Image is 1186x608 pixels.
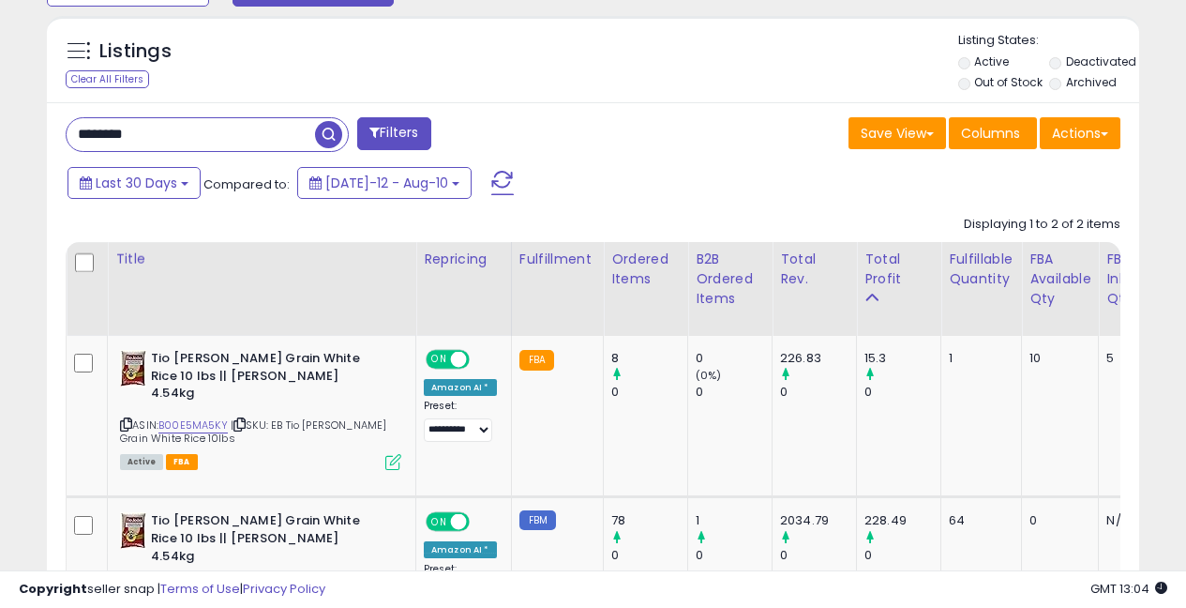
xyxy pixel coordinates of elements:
[848,117,946,149] button: Save View
[949,250,1013,289] div: Fulfillable Quantity
[696,512,772,529] div: 1
[864,512,940,529] div: 228.49
[120,454,163,470] span: All listings currently available for purchase on Amazon
[66,70,149,88] div: Clear All Filters
[519,510,556,530] small: FBM
[120,350,401,468] div: ASIN:
[974,53,1009,69] label: Active
[160,580,240,598] a: Terms of Use
[519,250,595,269] div: Fulfillment
[949,117,1037,149] button: Columns
[424,541,497,558] div: Amazon AI *
[961,124,1020,143] span: Columns
[99,38,172,65] h5: Listings
[68,167,201,199] button: Last 30 Days
[1106,512,1156,529] div: N/A
[780,384,856,401] div: 0
[611,350,687,367] div: 8
[949,350,1007,367] div: 1
[780,547,856,564] div: 0
[696,368,722,383] small: (0%)
[428,352,451,368] span: ON
[958,32,1139,50] p: Listing States:
[864,547,940,564] div: 0
[19,580,87,598] strong: Copyright
[696,350,772,367] div: 0
[611,384,687,401] div: 0
[1106,350,1156,367] div: 5
[158,418,228,433] a: B00E5MA5KY
[611,512,687,529] div: 78
[115,250,408,269] div: Title
[1040,117,1120,149] button: Actions
[325,174,448,192] span: [DATE]-12 - Aug-10
[203,175,290,193] span: Compared to:
[864,250,933,289] div: Total Profit
[428,514,451,530] span: ON
[357,117,430,150] button: Filters
[424,250,503,269] div: Repricing
[780,512,856,529] div: 2034.79
[1029,350,1084,367] div: 10
[780,350,856,367] div: 226.83
[780,250,848,289] div: Total Rev.
[151,350,379,407] b: Tio [PERSON_NAME] Grain White Rice 10 lbs || [PERSON_NAME] 4.54kg
[519,350,554,371] small: FBA
[1066,74,1117,90] label: Archived
[611,250,680,289] div: Ordered Items
[964,216,1120,234] div: Displaying 1 to 2 of 2 items
[424,379,497,396] div: Amazon AI *
[864,384,940,401] div: 0
[424,400,497,442] div: Preset:
[696,250,764,309] div: B2B Ordered Items
[1066,53,1136,69] label: Deactivated
[166,454,198,470] span: FBA
[96,174,177,192] span: Last 30 Days
[120,418,387,446] span: | SKU: EB Tio [PERSON_NAME] Grain White Rice 10lbs
[151,512,379,570] b: Tio [PERSON_NAME] Grain White Rice 10 lbs || [PERSON_NAME] 4.54kg
[467,514,497,530] span: OFF
[243,580,325,598] a: Privacy Policy
[1029,250,1090,309] div: FBA Available Qty
[696,384,772,401] div: 0
[1106,250,1163,309] div: FBA inbound Qty
[974,74,1043,90] label: Out of Stock
[19,581,325,599] div: seller snap | |
[1090,580,1167,598] span: 2025-09-11 13:04 GMT
[297,167,472,199] button: [DATE]-12 - Aug-10
[120,350,146,388] img: 51TxtFMp01L._SL40_.jpg
[864,350,940,367] div: 15.3
[611,547,687,564] div: 0
[696,547,772,564] div: 0
[1029,512,1084,529] div: 0
[949,512,1007,529] div: 64
[467,352,497,368] span: OFF
[120,512,146,550] img: 51TxtFMp01L._SL40_.jpg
